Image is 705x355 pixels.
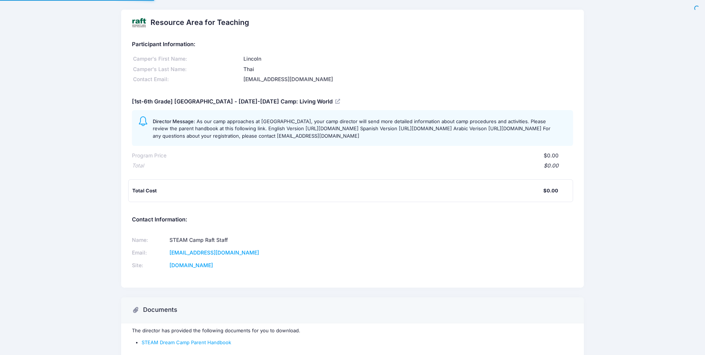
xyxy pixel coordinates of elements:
span: Director Message: [153,118,195,124]
div: Camper's Last Name: [132,65,242,73]
a: STEAM Dream Camp Parent Handbook [142,339,231,345]
h5: Contact Information: [132,217,573,223]
h2: Resource Area for Teaching [151,18,249,27]
div: Lincoln [242,55,573,63]
div: $0.00 [543,187,558,195]
a: [EMAIL_ADDRESS][DOMAIN_NAME] [169,249,259,256]
div: $0.00 [144,162,559,170]
span: As our camp approaches at [GEOGRAPHIC_DATA], your camp director will send more detailed informati... [153,118,550,139]
div: Total [132,162,144,170]
a: View Registration Details [335,98,341,105]
td: STEAM Camp Raft Staff [167,234,343,247]
div: Camper's First Name: [132,55,242,63]
h5: [1st-6th Grade] [GEOGRAPHIC_DATA] - [DATE]-[DATE] Camp: Living World [132,99,341,105]
p: The director has provided the following documents for you to download. [132,327,573,335]
td: Site: [132,259,167,272]
div: [EMAIL_ADDRESS][DOMAIN_NAME] [242,76,573,83]
h5: Participant Information: [132,41,573,48]
div: Total Cost [132,187,543,195]
td: Email: [132,247,167,259]
div: Contact Email: [132,76,242,83]
td: Name: [132,234,167,247]
h3: Documents [143,306,177,314]
div: Thai [242,65,573,73]
div: Program Price [132,152,166,160]
a: [DOMAIN_NAME] [169,262,213,268]
span: $0.00 [544,152,559,159]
